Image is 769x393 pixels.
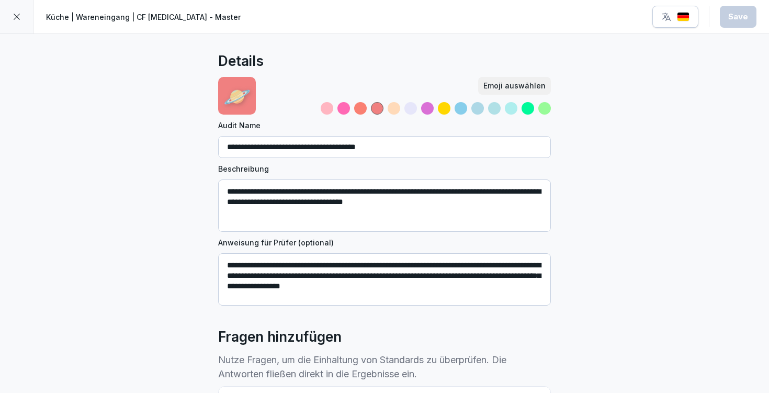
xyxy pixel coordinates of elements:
div: Emoji auswählen [483,80,546,92]
h2: Fragen hinzufügen [218,327,342,347]
h2: Details [218,51,264,72]
label: Anweisung für Prüfer (optional) [218,237,551,248]
button: Save [720,6,756,28]
button: Emoji auswählen [478,77,551,95]
p: 🪐 [223,80,251,113]
label: Beschreibung [218,163,551,174]
label: Audit Name [218,120,551,131]
p: Küche | Wareneingang | CF [MEDICAL_DATA] - Master [46,12,241,23]
div: Save [728,11,748,23]
p: Nutze Fragen, um die Einhaltung von Standards zu überprüfen. Die Antworten fließen direkt in die ... [218,353,551,381]
img: de.svg [677,12,689,22]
